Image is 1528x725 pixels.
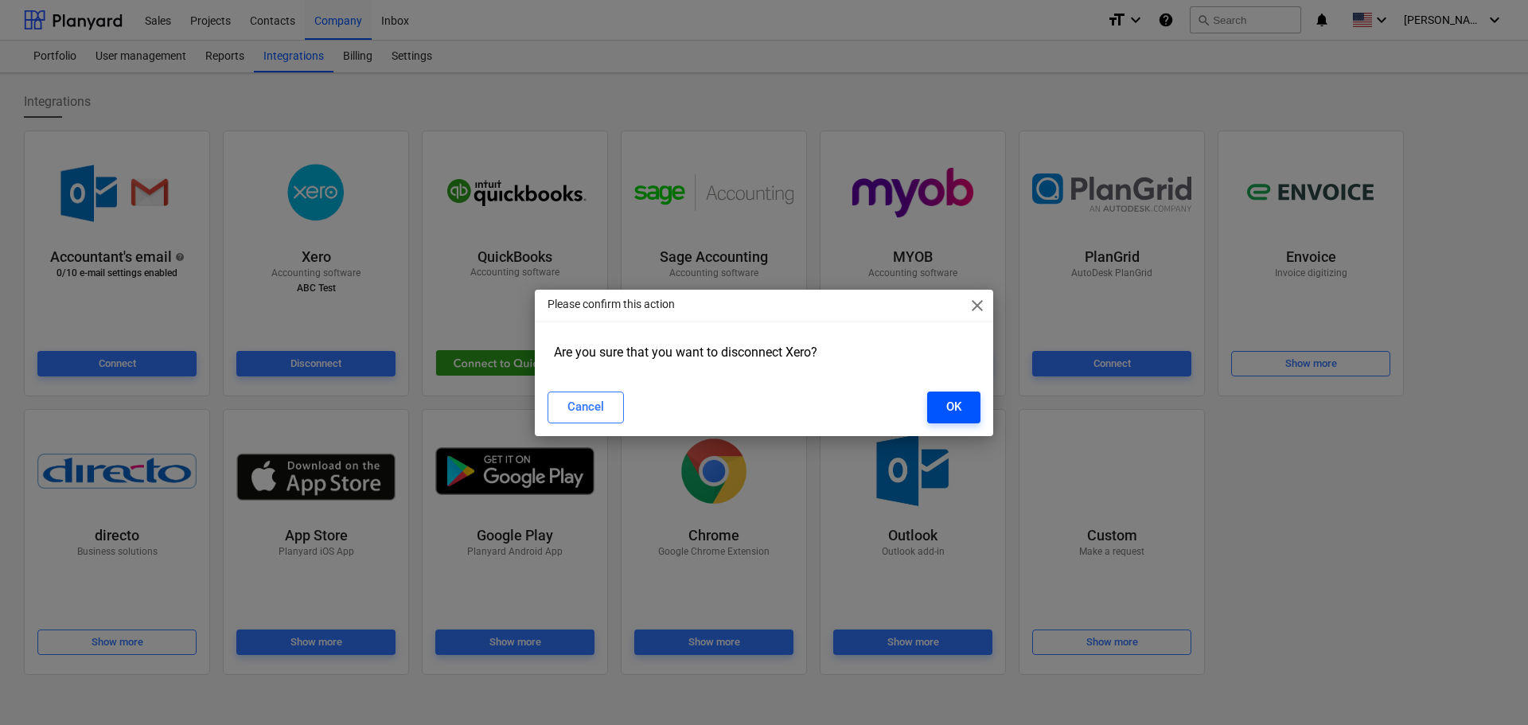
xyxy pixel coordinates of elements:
iframe: Chat Widget [1448,649,1528,725]
div: OK [946,396,961,417]
div: Cancel [567,396,604,417]
div: Are you sure that you want to disconnect Xero? [548,338,980,366]
button: OK [927,392,980,423]
span: close [968,296,987,315]
p: Please confirm this action [548,296,675,313]
button: Cancel [548,392,624,423]
div: Віджет чату [1448,649,1528,725]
